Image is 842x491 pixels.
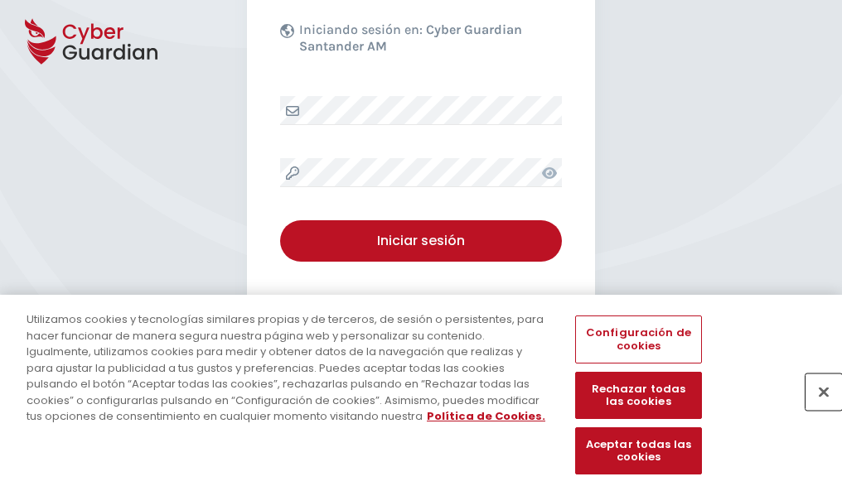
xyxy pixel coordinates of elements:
button: Rechazar todas las cookies [575,372,701,419]
button: Cerrar [806,373,842,410]
div: Iniciar sesión [293,231,549,251]
button: Configuración de cookies, Abre el cuadro de diálogo del centro de preferencias. [575,315,701,363]
button: Iniciar sesión [280,220,562,262]
div: Utilizamos cookies y tecnologías similares propias y de terceros, de sesión o persistentes, para ... [27,311,550,425]
a: Más información sobre su privacidad, se abre en una nueva pestaña [427,408,545,424]
button: Aceptar todas las cookies [575,427,701,474]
